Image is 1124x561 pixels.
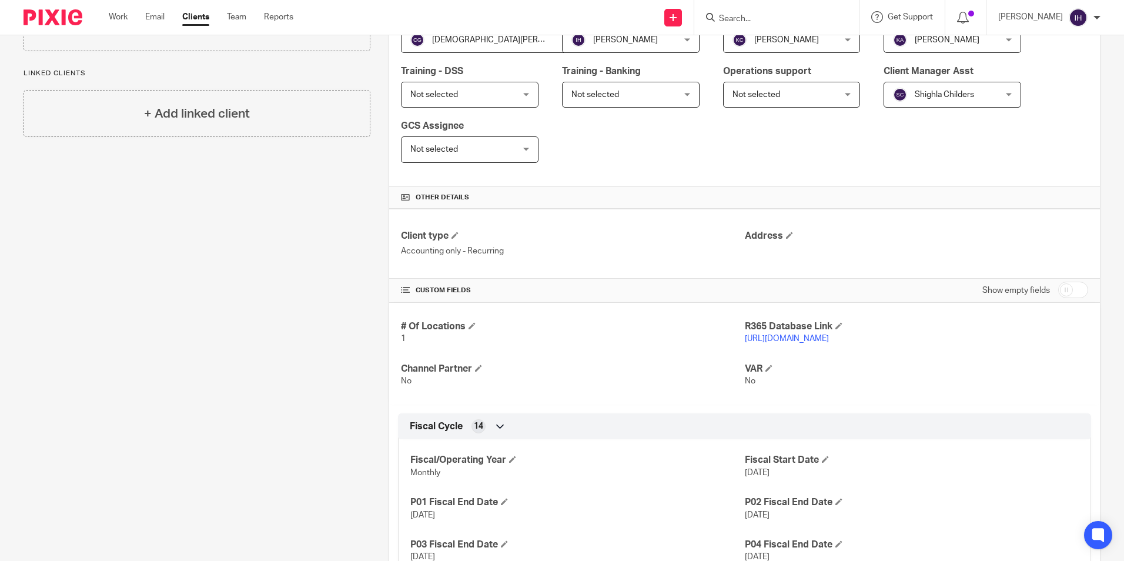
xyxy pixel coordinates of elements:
[593,36,658,44] span: [PERSON_NAME]
[745,335,829,343] a: [URL][DOMAIN_NAME]
[474,420,483,432] span: 14
[401,66,463,76] span: Training - DSS
[893,33,907,47] img: svg%3E
[410,91,458,99] span: Not selected
[754,36,819,44] span: [PERSON_NAME]
[745,496,1079,509] h4: P02 Fiscal End Date
[410,454,744,466] h4: Fiscal/Operating Year
[410,420,463,433] span: Fiscal Cycle
[732,91,780,99] span: Not selected
[745,363,1088,375] h4: VAR
[745,320,1088,333] h4: R365 Database Link
[401,245,744,257] p: Accounting only - Recurring
[410,539,744,551] h4: P03 Fiscal End Date
[401,320,744,333] h4: # Of Locations
[145,11,165,23] a: Email
[745,469,770,477] span: [DATE]
[401,335,406,343] span: 1
[723,66,811,76] span: Operations support
[745,539,1079,551] h4: P04 Fiscal End Date
[401,377,412,385] span: No
[144,105,250,123] h4: + Add linked client
[410,511,435,519] span: [DATE]
[718,14,824,25] input: Search
[888,13,933,21] span: Get Support
[227,11,246,23] a: Team
[401,121,464,131] span: GCS Assignee
[982,285,1050,296] label: Show empty fields
[432,36,585,44] span: [DEMOGRAPHIC_DATA][PERSON_NAME]
[915,91,974,99] span: Shighla Childers
[893,88,907,102] img: svg%3E
[24,69,370,78] p: Linked clients
[416,193,469,202] span: Other details
[410,469,440,477] span: Monthly
[745,553,770,561] span: [DATE]
[24,9,82,25] img: Pixie
[109,11,128,23] a: Work
[562,66,641,76] span: Training - Banking
[571,33,586,47] img: svg%3E
[410,553,435,561] span: [DATE]
[745,454,1079,466] h4: Fiscal Start Date
[745,511,770,519] span: [DATE]
[401,363,744,375] h4: Channel Partner
[410,33,424,47] img: svg%3E
[998,11,1063,23] p: [PERSON_NAME]
[745,377,755,385] span: No
[745,230,1088,242] h4: Address
[732,33,747,47] img: svg%3E
[1069,8,1088,27] img: svg%3E
[410,496,744,509] h4: P01 Fiscal End Date
[915,36,979,44] span: [PERSON_NAME]
[571,91,619,99] span: Not selected
[182,11,209,23] a: Clients
[264,11,293,23] a: Reports
[401,286,744,295] h4: CUSTOM FIELDS
[410,145,458,153] span: Not selected
[884,66,974,76] span: Client Manager Asst
[401,230,744,242] h4: Client type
